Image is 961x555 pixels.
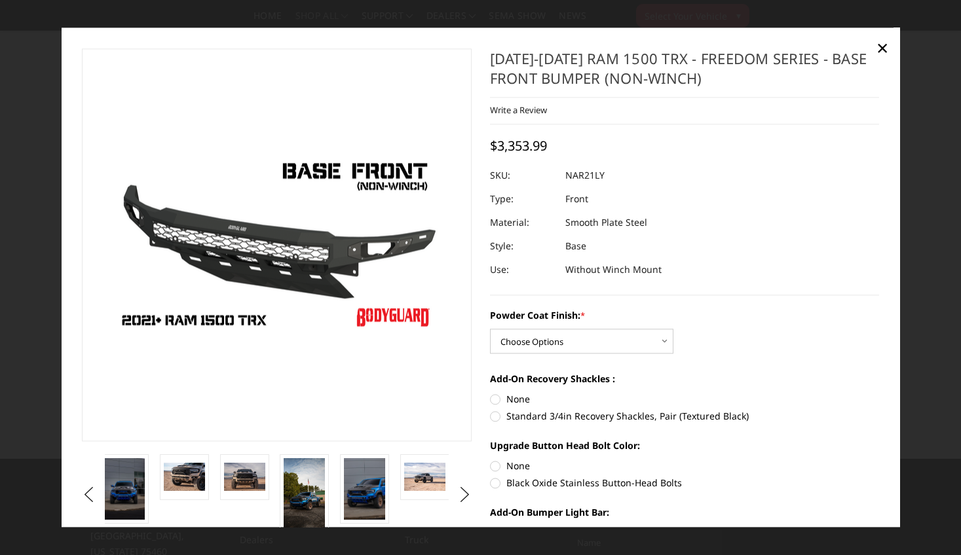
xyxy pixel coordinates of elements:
span: $3,353.99 [490,137,547,155]
label: Add-On Recovery Shackles : [490,372,880,386]
dt: SKU: [490,164,556,188]
button: Next [455,485,474,505]
a: 2021-2024 Ram 1500 TRX - Freedom Series - Base Front Bumper (non-winch) [82,48,472,441]
label: Black Oxide Stainless Button-Head Bolts [490,476,880,490]
img: 2021-2024 Ram 1500 TRX - Freedom Series - Base Front Bumper (non-winch) [104,458,145,520]
dd: Base [565,235,586,259]
label: Add-On Bumper Light Bar: [490,506,880,520]
span: × [876,33,888,62]
dd: Front [565,188,588,211]
img: 2021-2024 Ram 1500 TRX - Freedom Series - Base Front Bumper (non-winch) [224,463,265,491]
button: Previous [79,485,98,505]
dd: NAR21LY [565,164,605,188]
img: 2021-2024 Ram 1500 TRX - Freedom Series - Base Front Bumper (non-winch) [284,458,325,531]
label: Standard 3/4in Recovery Shackles, Pair (Textured Black) [490,410,880,423]
label: None [490,459,880,473]
dd: Without Winch Mount [565,259,662,282]
label: None [490,393,880,406]
img: 2021-2024 Ram 1500 TRX - Freedom Series - Base Front Bumper (non-winch) [344,458,385,520]
label: Upgrade Button Head Bolt Color: [490,439,880,453]
a: Write a Review [490,105,547,116]
h1: [DATE]-[DATE] Ram 1500 TRX - Freedom Series - Base Front Bumper (non-winch) [490,48,880,98]
a: Close [872,37,893,58]
dt: Use: [490,259,556,282]
label: None [490,526,880,540]
img: 2021-2024 Ram 1500 TRX - Freedom Series - Base Front Bumper (non-winch) [404,463,445,491]
label: Powder Coat Finish: [490,309,880,323]
dt: Type: [490,188,556,211]
dt: Material: [490,211,556,235]
img: 2021-2024 Ram 1500 TRX - Freedom Series - Base Front Bumper (non-winch) [164,463,205,491]
dt: Style: [490,235,556,259]
dd: Smooth Plate Steel [565,211,647,235]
